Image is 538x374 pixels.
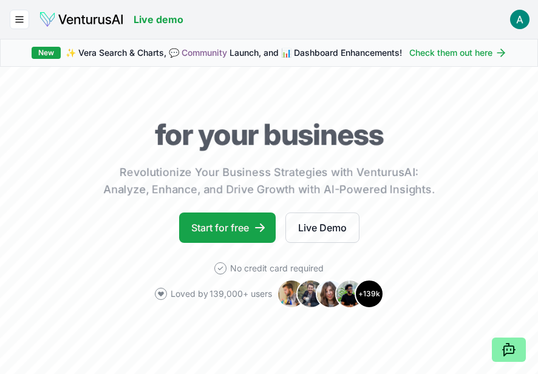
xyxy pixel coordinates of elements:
[409,47,507,59] a: Check them out here
[335,279,364,308] img: Avatar 4
[277,279,306,308] img: Avatar 1
[134,12,183,27] a: Live demo
[39,11,124,28] img: logo
[285,212,359,243] a: Live Demo
[510,10,529,29] img: ACg8ocIdwwQvcWochW6bnlx3KIHOo4oAak6DeF-mBUOkAmW1oA_d_Q=s96-c
[316,279,345,308] img: Avatar 3
[32,47,61,59] div: New
[179,212,276,243] a: Start for free
[296,279,325,308] img: Avatar 2
[182,47,227,58] a: Community
[66,47,402,59] span: ✨ Vera Search & Charts, 💬 Launch, and 📊 Dashboard Enhancements!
